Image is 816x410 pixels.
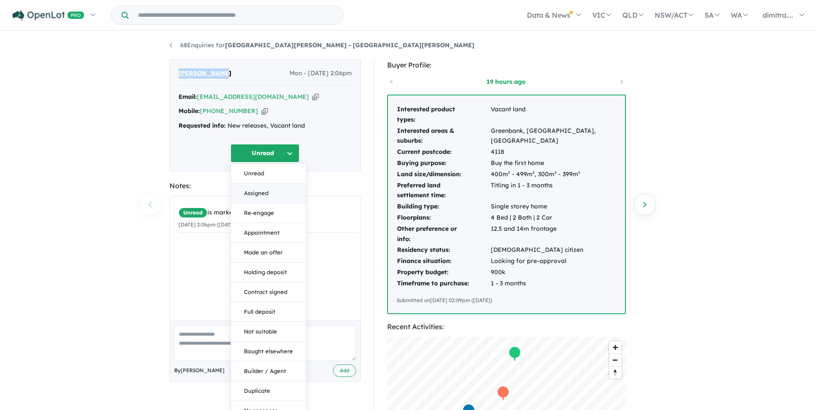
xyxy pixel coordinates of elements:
[130,6,342,24] input: Try estate name, suburb, builder or developer
[231,144,299,162] button: Unread
[397,256,490,267] td: Finance situation:
[179,68,231,79] span: [PERSON_NAME]
[397,212,490,223] td: Floorplans:
[490,201,616,212] td: Single storey home
[231,361,306,381] button: Builder / Agent
[397,169,490,180] td: Land size/dimension:
[174,366,225,375] span: By [PERSON_NAME]
[231,243,306,263] button: Made an offer
[231,381,306,401] button: Duplicate
[397,296,616,305] div: Submitted on [DATE] 02:09pm ([DATE])
[231,282,306,302] button: Contract signed
[179,208,358,218] div: is marked.
[397,180,490,202] td: Preferred land settlement time:
[179,93,197,101] strong: Email:
[179,122,226,129] strong: Requested info:
[490,256,616,267] td: Looking for pre-approval
[169,41,474,49] a: 68Enquiries for[GEOGRAPHIC_DATA][PERSON_NAME] - [GEOGRAPHIC_DATA][PERSON_NAME]
[262,107,268,116] button: Copy
[397,125,490,147] td: Interested areas & suburbs:
[490,169,616,180] td: 400m² - 499m², 300m² - 399m²
[231,184,306,203] button: Assigned
[197,93,309,101] a: [EMAIL_ADDRESS][DOMAIN_NAME]
[179,121,352,131] div: New releases, Vacant land
[289,68,352,79] span: Mon - [DATE] 2:06pm
[387,59,626,71] div: Buyer Profile:
[470,77,543,86] a: 19 hours ago
[397,201,490,212] td: Building type:
[609,367,622,379] span: Reset bearing to north
[12,10,84,21] img: Openlot PRO Logo White
[609,354,622,366] button: Zoom out
[397,278,490,289] td: Timeframe to purchase:
[169,180,361,192] div: Notes:
[231,342,306,361] button: Bought elsewhere
[179,107,200,115] strong: Mobile:
[490,125,616,147] td: Greenbank, [GEOGRAPHIC_DATA], [GEOGRAPHIC_DATA]
[231,203,306,223] button: Re-engage
[231,302,306,322] button: Full deposit
[333,364,356,377] button: Add
[397,267,490,278] td: Property budget:
[609,341,622,354] button: Zoom in
[490,158,616,169] td: Buy the first home
[609,366,622,379] button: Reset bearing to north
[231,263,306,282] button: Holding deposit
[200,107,258,115] a: [PHONE_NUMBER]
[225,41,474,49] strong: [GEOGRAPHIC_DATA][PERSON_NAME] - [GEOGRAPHIC_DATA][PERSON_NAME]
[490,245,616,256] td: [DEMOGRAPHIC_DATA] citizen
[490,104,616,125] td: Vacant land
[490,212,616,223] td: 4 Bed | 2 Bath | 2 Car
[231,223,306,243] button: Appointment
[231,164,306,184] button: Unread
[508,346,521,361] div: Map marker
[179,221,237,228] small: [DATE] 2:06pm ([DATE])
[397,158,490,169] td: Buying purpose:
[763,11,793,19] span: dimitra....
[490,223,616,245] td: 12.5 and 14m frontage
[490,278,616,289] td: 1 - 3 months
[397,104,490,125] td: Interested product types:
[231,322,306,342] button: Not suitable
[397,147,490,158] td: Current postcode:
[490,147,616,158] td: 4118
[312,92,319,101] button: Copy
[397,245,490,256] td: Residency status:
[387,321,626,333] div: Recent Activities:
[490,180,616,202] td: Titling in 1 - 3 months
[169,40,647,51] nav: breadcrumb
[397,223,490,245] td: Other preference or info:
[496,385,509,401] div: Map marker
[490,267,616,278] td: 900k
[179,208,207,218] span: Unread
